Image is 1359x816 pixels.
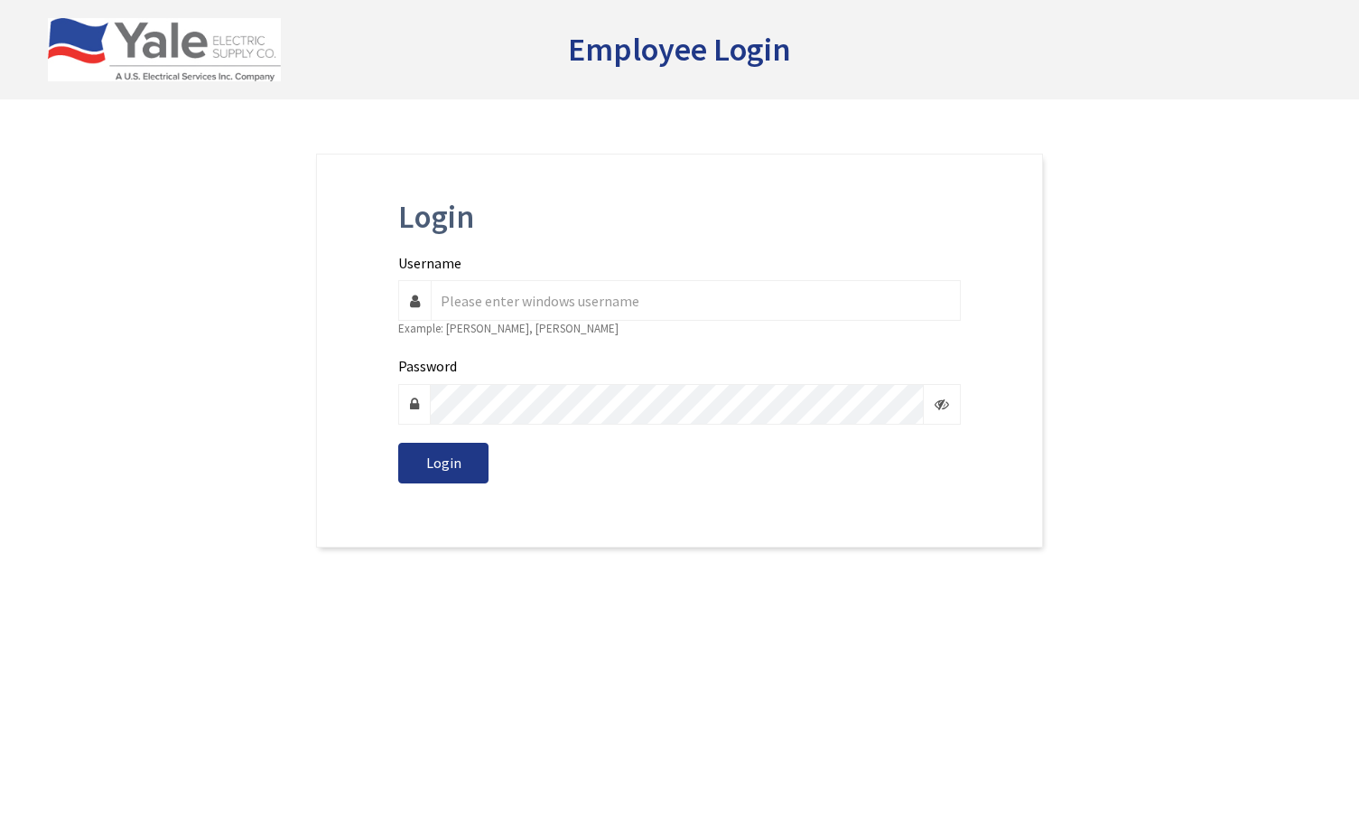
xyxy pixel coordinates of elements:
[568,32,791,68] h2: Employee Login
[431,280,960,321] input: Username
[398,253,461,274] label: Username
[398,356,457,377] label: Password
[924,384,961,425] span: Click here to show/hide password
[426,454,461,472] span: Login
[48,18,282,81] img: US Electrical Services, Inc.
[398,443,489,483] button: Login
[398,200,960,235] h2: Login
[398,321,960,338] p: Example: [PERSON_NAME], [PERSON_NAME]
